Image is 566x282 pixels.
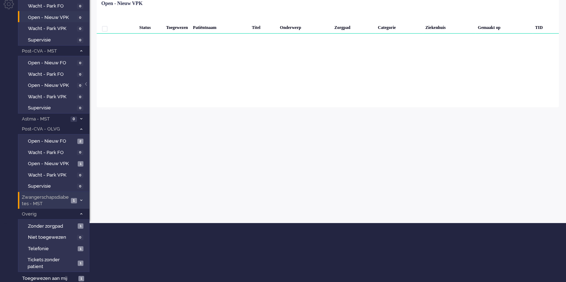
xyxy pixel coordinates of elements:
a: Supervisie 0 [21,104,89,112]
span: 0 [77,150,83,155]
span: 1 [71,198,77,203]
span: 0 [77,72,83,77]
span: Post-CVA - OLVG [21,126,76,133]
div: Categorie [375,19,423,34]
span: 0 [77,83,83,88]
span: Toegewezen aan mij [22,275,76,282]
span: 0 [77,4,83,9]
span: 0 [77,26,83,31]
a: Wacht - Park FO 0 [21,2,89,10]
a: Wacht - Park VPK 0 [21,171,89,179]
span: Post-CVA - MST [21,48,76,55]
div: Onderwerp [277,19,332,34]
a: Supervisie 0 [21,182,89,190]
a: Wacht - Park FO 0 [21,70,89,78]
div: Toegewezen [164,19,190,34]
span: Overig [21,211,76,218]
span: Supervisie [28,183,75,190]
span: Open - Nieuw FO [28,138,76,145]
span: Astma - MST [21,116,68,123]
span: 1 [78,276,84,281]
span: Wacht - Park VPK [28,25,75,32]
span: 0 [77,60,83,66]
span: Telefonie [28,246,76,252]
span: Tickets zonder patient [28,257,76,270]
a: Open - Nieuw VPK 0 [21,13,89,21]
span: Wacht - Park VPK [28,94,75,100]
div: Patiëntnaam [190,19,249,34]
span: Wacht - Park FO [28,3,75,10]
span: 1 [78,246,83,252]
span: Zwangerschapsdiabetes - MST [21,194,69,207]
div: Ziekenhuis [423,19,475,34]
a: Wacht - Park FO 0 [21,148,89,156]
a: Toegewezen aan mij 1 [21,274,90,282]
span: 0 [77,15,83,20]
a: Open - Nieuw VPK 0 [21,81,89,89]
span: Supervisie [28,105,75,112]
a: Zonder zorgpad 1 [21,222,89,230]
span: 1 [78,261,83,266]
span: Open - Nieuw VPK [28,82,75,89]
div: Status [137,19,164,34]
span: 0 [77,94,83,100]
span: Wacht - Park FO [28,149,75,156]
span: Open - Nieuw FO [28,60,75,66]
span: Open - Nieuw VPK [28,160,76,167]
span: 0 [77,173,83,178]
span: 1 [78,161,83,167]
span: 0 [77,235,83,240]
span: Supervisie [28,37,75,44]
span: Open - Nieuw VPK [28,14,75,21]
a: Open - Nieuw FO 2 [21,137,89,145]
span: Zonder zorgpad [28,223,76,230]
span: 0 [77,105,83,111]
span: Wacht - Park VPK [28,172,75,179]
a: Wacht - Park VPK 0 [21,24,89,32]
a: Supervisie 0 [21,36,89,44]
a: Wacht - Park VPK 0 [21,93,89,100]
a: Tickets zonder patient 1 [21,256,89,270]
span: 1 [78,223,83,229]
div: Gemaakt op [475,19,533,34]
div: Titel [249,19,277,34]
a: Niet toegewezen 0 [21,233,89,241]
span: 0 [77,38,83,43]
span: Wacht - Park FO [28,71,75,78]
span: 0 [71,117,77,122]
span: 0 [77,184,83,189]
div: TID [533,19,559,34]
a: Telefonie 1 [21,244,89,252]
a: Open - Nieuw VPK 1 [21,159,89,167]
div: Zorgpad [332,19,376,34]
span: Niet toegewezen [28,234,75,241]
span: 2 [77,139,83,144]
a: Open - Nieuw FO 0 [21,59,89,66]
